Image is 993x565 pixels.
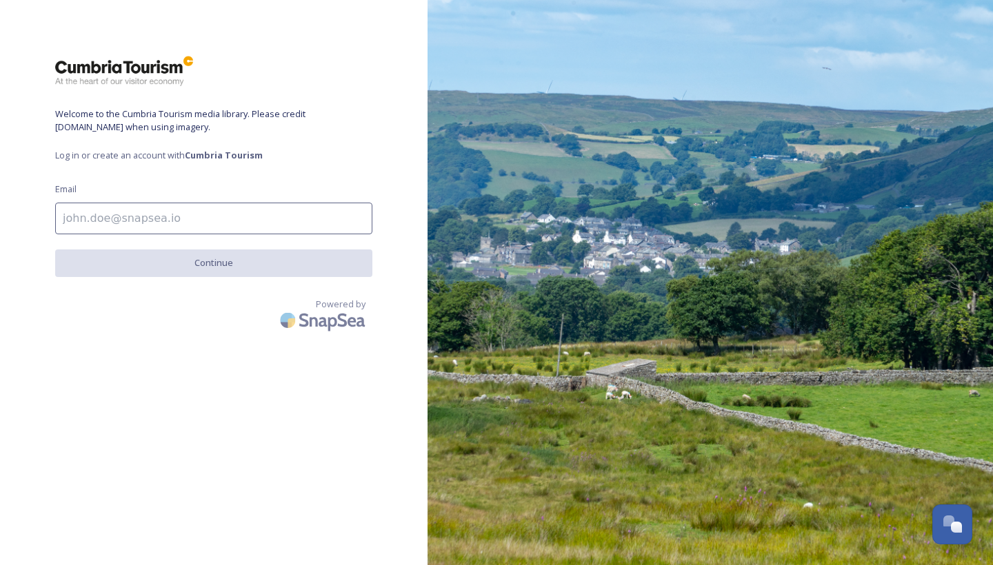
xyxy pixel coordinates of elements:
input: john.doe@snapsea.io [55,203,372,234]
img: SnapSea Logo [276,304,372,336]
button: Open Chat [932,504,972,544]
img: ct_logo.png [55,55,193,87]
button: Continue [55,249,372,276]
span: Welcome to the Cumbria Tourism media library. Please credit [DOMAIN_NAME] when using imagery. [55,107,372,134]
span: Log in or create an account with [55,149,372,162]
span: Powered by [316,298,365,311]
strong: Cumbria Tourism [185,149,263,161]
span: Email [55,183,77,196]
